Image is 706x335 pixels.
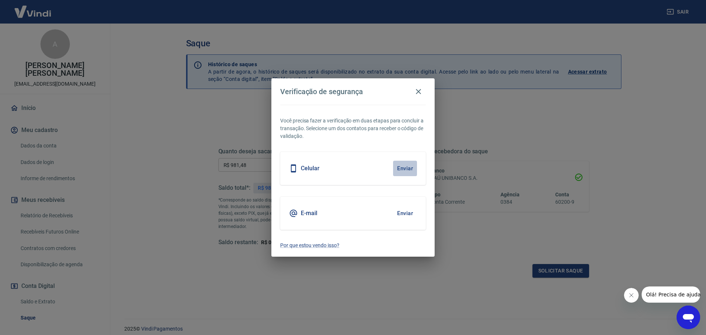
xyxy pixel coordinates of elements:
a: Por que estou vendo isso? [280,242,426,249]
iframe: Botão para abrir a janela de mensagens [677,306,700,329]
button: Enviar [393,161,417,176]
p: Você precisa fazer a verificação em duas etapas para concluir a transação. Selecione um dos conta... [280,117,426,140]
button: Enviar [393,206,417,221]
h5: E-mail [301,210,317,217]
h4: Verificação de segurança [280,87,363,96]
iframe: Mensagem da empresa [642,286,700,303]
h5: Celular [301,165,320,172]
iframe: Fechar mensagem [624,288,639,303]
span: Olá! Precisa de ajuda? [4,5,62,11]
